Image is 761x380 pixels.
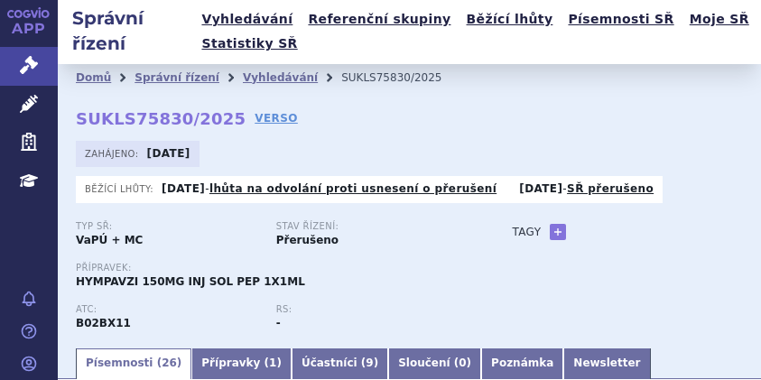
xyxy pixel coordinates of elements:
[76,221,258,232] p: Typ SŘ:
[512,221,541,243] h3: Tagy
[276,317,281,329] strong: -
[76,348,191,379] a: Písemnosti (26)
[567,182,654,195] a: SŘ přerušeno
[76,275,305,288] span: HYMPAVZI 150MG INJ SOL PEP 1X1ML
[366,357,373,369] span: 9
[276,234,339,246] strong: Přerušeno
[209,182,497,195] a: lhůta na odvolání proti usnesení o přerušení
[269,357,276,369] span: 1
[76,71,111,84] a: Domů
[76,234,143,246] strong: VaPÚ + MC
[76,317,131,329] strong: MARSTACIMAB
[276,221,459,232] p: Stav řízení:
[459,357,466,369] span: 0
[162,182,205,195] strong: [DATE]
[519,181,654,196] p: -
[85,146,142,161] span: Zahájeno:
[563,348,650,379] a: Newsletter
[162,181,497,196] p: -
[388,348,481,379] a: Sloučení (0)
[58,5,196,56] h2: Správní řízení
[461,7,559,32] a: Běžící lhůty
[341,64,465,91] li: SUKLS75830/2025
[147,147,190,160] strong: [DATE]
[85,181,157,196] span: Běžící lhůty:
[191,348,292,379] a: Přípravky (1)
[196,7,298,32] a: Vyhledávání
[276,304,459,315] p: RS:
[684,7,755,32] a: Moje SŘ
[292,348,388,379] a: Účastníci (9)
[196,32,302,56] a: Statistiky SŘ
[76,304,258,315] p: ATC:
[519,182,562,195] strong: [DATE]
[76,263,476,273] p: Přípravek:
[135,71,219,84] a: Správní řízení
[243,71,318,84] a: Vyhledávání
[550,224,566,240] a: +
[162,357,177,369] span: 26
[481,348,563,379] a: Poznámka
[255,109,298,127] a: VERSO
[76,109,246,128] strong: SUKLS75830/2025
[302,7,456,32] a: Referenční skupiny
[562,7,679,32] a: Písemnosti SŘ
